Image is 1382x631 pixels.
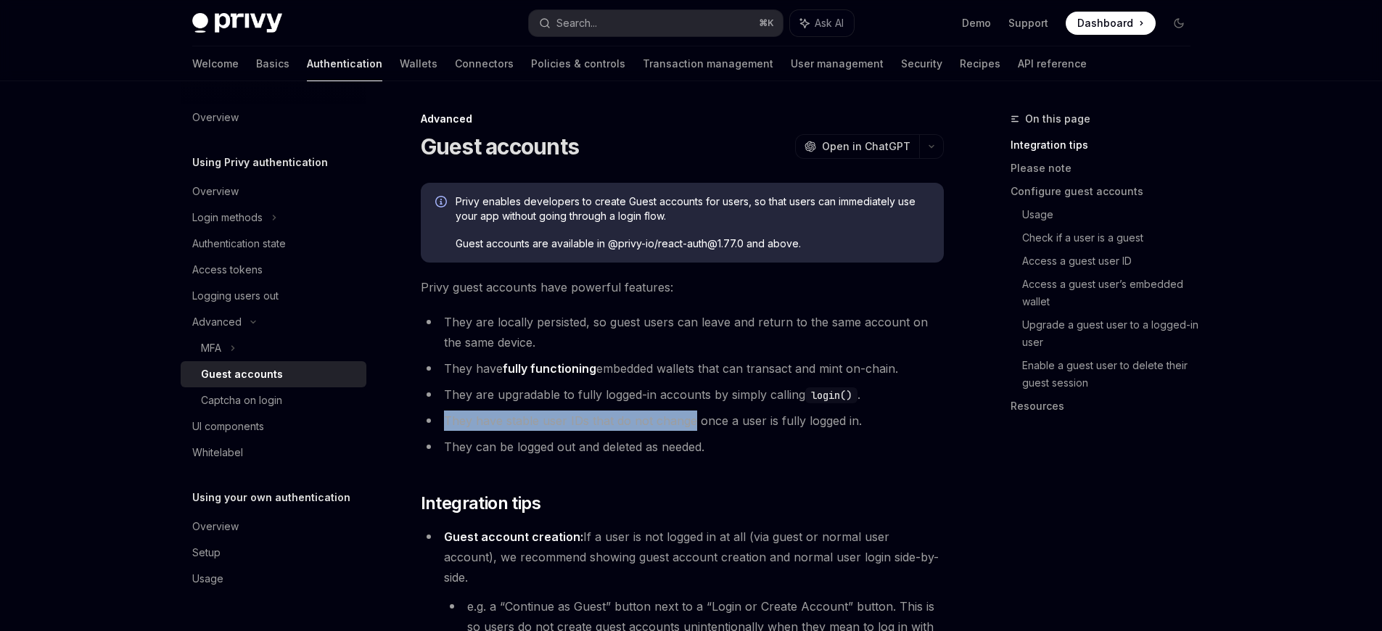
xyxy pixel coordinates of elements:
[444,529,583,544] strong: Guest account creation:
[421,411,944,431] li: They have stable user IDs that do not change once a user is fully logged in.
[1011,180,1202,203] a: Configure guest accounts
[815,16,844,30] span: Ask AI
[531,46,625,81] a: Policies & controls
[1011,395,1202,418] a: Resources
[192,544,221,561] div: Setup
[192,109,239,126] div: Overview
[421,384,944,405] li: They are upgradable to fully logged-in accounts by simply calling .
[181,231,366,257] a: Authentication state
[456,194,929,223] span: Privy enables developers to create Guest accounts for users, so that users can immediately use yo...
[1022,273,1202,313] a: Access a guest user’s embedded wallet
[192,444,243,461] div: Whitelabel
[421,112,944,126] div: Advanced
[181,387,366,413] a: Captcha on login
[1022,249,1202,273] a: Access a guest user ID
[1022,354,1202,395] a: Enable a guest user to delete their guest session
[181,440,366,466] a: Whitelabel
[1066,12,1156,35] a: Dashboard
[201,366,283,383] div: Guest accounts
[901,46,942,81] a: Security
[1022,313,1202,354] a: Upgrade a guest user to a logged-in user
[192,46,239,81] a: Welcome
[400,46,437,81] a: Wallets
[455,46,514,81] a: Connectors
[435,196,450,210] svg: Info
[181,361,366,387] a: Guest accounts
[1077,16,1133,30] span: Dashboard
[1167,12,1190,35] button: Toggle dark mode
[181,104,366,131] a: Overview
[192,261,263,279] div: Access tokens
[960,46,1000,81] a: Recipes
[421,492,540,515] span: Integration tips
[822,139,910,154] span: Open in ChatGPT
[192,209,263,226] div: Login methods
[181,178,366,205] a: Overview
[529,10,783,36] button: Search...⌘K
[1011,157,1202,180] a: Please note
[1025,110,1090,128] span: On this page
[795,134,919,159] button: Open in ChatGPT
[556,15,597,32] div: Search...
[456,236,929,251] span: Guest accounts are available in @privy-io/react-auth@1.77.0 and above.
[1022,203,1202,226] a: Usage
[307,46,382,81] a: Authentication
[192,518,239,535] div: Overview
[421,133,580,160] h1: Guest accounts
[1018,46,1087,81] a: API reference
[192,570,223,587] div: Usage
[181,257,366,283] a: Access tokens
[791,46,884,81] a: User management
[181,283,366,309] a: Logging users out
[256,46,289,81] a: Basics
[181,413,366,440] a: UI components
[192,287,279,305] div: Logging users out
[192,313,242,331] div: Advanced
[192,154,328,171] h5: Using Privy authentication
[201,392,282,409] div: Captcha on login
[421,312,944,352] li: They are locally persisted, so guest users can leave and return to the same account on the same d...
[181,566,366,592] a: Usage
[192,418,264,435] div: UI components
[421,437,944,457] li: They can be logged out and deleted as needed.
[805,387,857,403] code: login()
[421,277,944,297] span: Privy guest accounts have powerful features:
[201,339,221,357] div: MFA
[790,10,854,36] button: Ask AI
[192,183,239,200] div: Overview
[503,361,596,376] strong: fully functioning
[1022,226,1202,249] a: Check if a user is a guest
[759,17,774,29] span: ⌘ K
[421,358,944,379] li: They have embedded wallets that can transact and mint on-chain.
[192,489,350,506] h5: Using your own authentication
[643,46,773,81] a: Transaction management
[181,514,366,540] a: Overview
[192,235,286,252] div: Authentication state
[962,16,991,30] a: Demo
[1008,16,1048,30] a: Support
[192,13,282,33] img: dark logo
[181,540,366,566] a: Setup
[1011,133,1202,157] a: Integration tips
